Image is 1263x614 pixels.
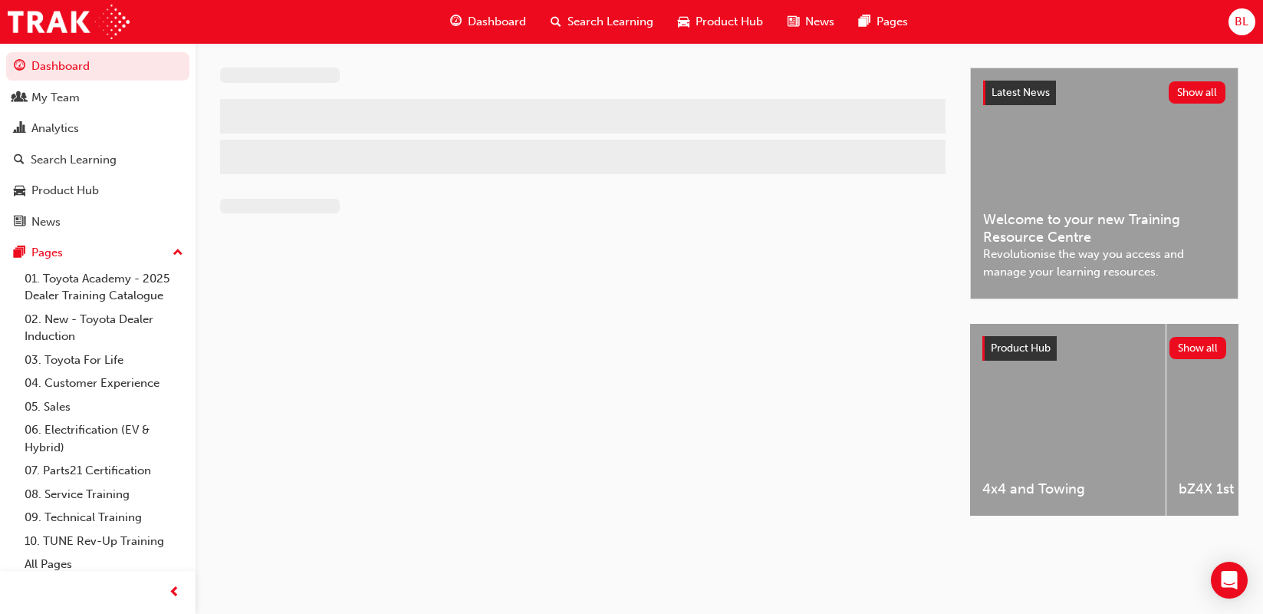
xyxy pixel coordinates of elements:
[31,244,63,262] div: Pages
[788,12,799,31] span: news-icon
[847,6,920,38] a: pages-iconPages
[538,6,666,38] a: search-iconSearch Learning
[14,246,25,260] span: pages-icon
[14,122,25,136] span: chart-icon
[6,208,189,236] a: News
[468,13,526,31] span: Dashboard
[18,506,189,530] a: 09. Technical Training
[982,480,1153,498] span: 4x4 and Towing
[983,81,1225,105] a: Latest NewsShow all
[1235,13,1248,31] span: BL
[567,13,653,31] span: Search Learning
[775,6,847,38] a: news-iconNews
[14,153,25,167] span: search-icon
[6,84,189,112] a: My Team
[6,239,189,267] button: Pages
[18,308,189,348] a: 02. New - Toyota Dealer Induction
[18,267,189,308] a: 01. Toyota Academy - 2025 Dealer Training Catalogue
[992,86,1050,99] span: Latest News
[678,12,689,31] span: car-icon
[6,114,189,143] a: Analytics
[6,52,189,81] a: Dashboard
[18,483,189,507] a: 08. Service Training
[18,395,189,419] a: 05. Sales
[438,6,538,38] a: guage-iconDashboard
[970,68,1238,299] a: Latest NewsShow allWelcome to your new Training Resource CentreRevolutionise the way you access a...
[18,348,189,372] a: 03. Toyota For Life
[696,13,763,31] span: Product Hub
[173,243,183,263] span: up-icon
[31,182,99,200] div: Product Hub
[6,177,189,205] a: Product Hub
[805,13,834,31] span: News
[666,6,775,38] a: car-iconProduct Hub
[1169,81,1226,104] button: Show all
[169,583,180,602] span: prev-icon
[14,184,25,198] span: car-icon
[8,5,130,39] img: Trak
[14,216,25,229] span: news-icon
[970,324,1166,516] a: 4x4 and Towing
[31,213,61,231] div: News
[6,49,189,239] button: DashboardMy TeamAnalyticsSearch LearningProduct HubNews
[18,530,189,553] a: 10. TUNE Rev-Up Training
[983,211,1225,246] span: Welcome to your new Training Resource Centre
[1228,8,1255,35] button: BL
[991,342,1051,355] span: Product Hub
[450,12,462,31] span: guage-icon
[1169,337,1227,359] button: Show all
[982,336,1226,361] a: Product HubShow all
[14,60,25,74] span: guage-icon
[31,151,117,169] div: Search Learning
[1211,562,1248,599] div: Open Intercom Messenger
[18,371,189,395] a: 04. Customer Experience
[18,418,189,459] a: 06. Electrification (EV & Hybrid)
[859,12,870,31] span: pages-icon
[877,13,908,31] span: Pages
[551,12,561,31] span: search-icon
[6,146,189,174] a: Search Learning
[31,89,80,107] div: My Team
[983,246,1225,280] span: Revolutionise the way you access and manage your learning resources.
[14,91,25,105] span: people-icon
[18,553,189,576] a: All Pages
[18,459,189,483] a: 07. Parts21 Certification
[31,120,79,137] div: Analytics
